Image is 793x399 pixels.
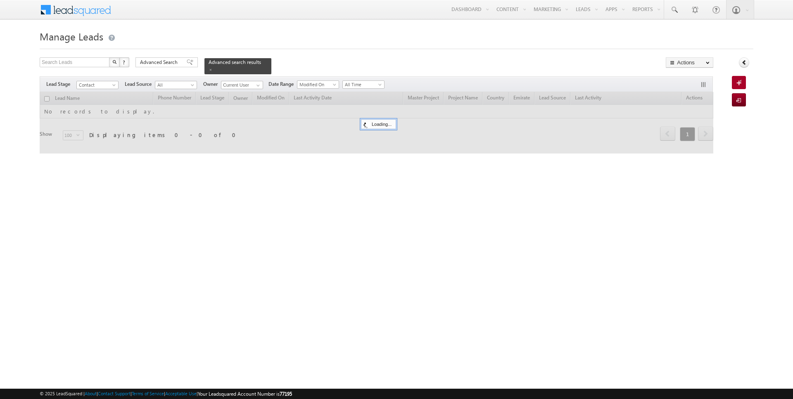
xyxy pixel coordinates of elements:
[268,80,297,88] span: Date Range
[209,59,261,65] span: Advanced search results
[198,391,292,397] span: Your Leadsquared Account Number is
[46,80,76,88] span: Lead Stage
[297,80,339,89] a: Modified On
[252,81,262,90] a: Show All Items
[666,57,713,68] button: Actions
[119,57,129,67] button: ?
[297,81,337,88] span: Modified On
[140,59,180,66] span: Advanced Search
[361,119,396,129] div: Loading...
[132,391,164,396] a: Terms of Service
[280,391,292,397] span: 77195
[40,390,292,398] span: © 2025 LeadSquared | | | | |
[123,59,126,66] span: ?
[112,60,116,64] img: Search
[98,391,131,396] a: Contact Support
[85,391,97,396] a: About
[76,81,119,89] a: Contact
[343,81,382,88] span: All Time
[155,81,195,89] span: All
[40,30,103,43] span: Manage Leads
[155,81,197,89] a: All
[125,80,155,88] span: Lead Source
[221,81,263,89] input: Type to Search
[165,391,197,396] a: Acceptable Use
[342,80,385,89] a: All Time
[203,80,221,88] span: Owner
[77,81,116,89] span: Contact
